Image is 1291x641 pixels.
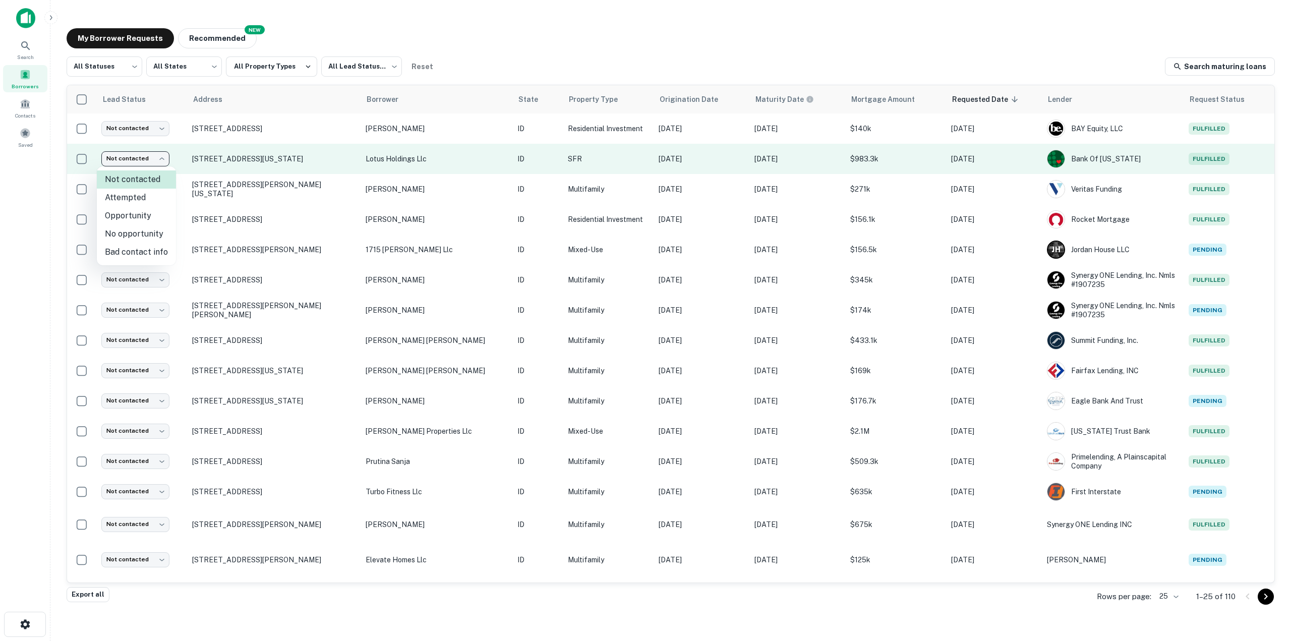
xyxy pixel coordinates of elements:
iframe: Chat Widget [1241,560,1291,609]
li: Opportunity [97,207,176,225]
li: Not contacted [97,170,176,189]
li: Attempted [97,189,176,207]
li: No opportunity [97,225,176,243]
li: Bad contact info [97,243,176,261]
